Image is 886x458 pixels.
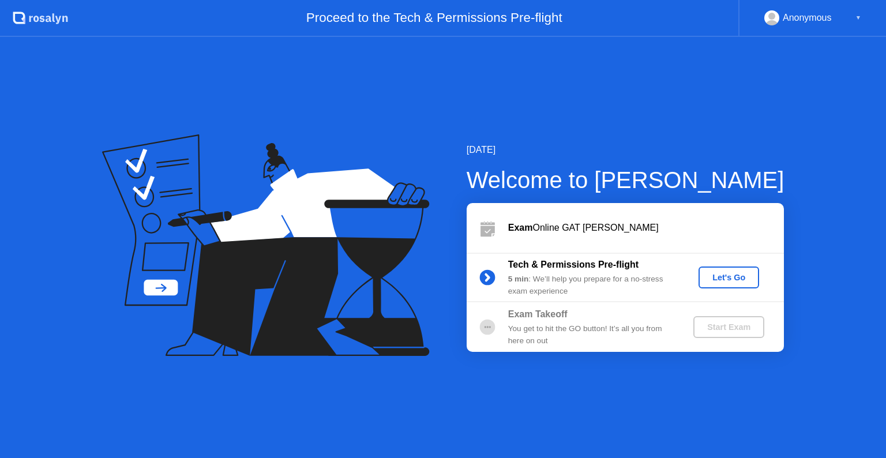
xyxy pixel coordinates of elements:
div: [DATE] [467,143,784,157]
button: Start Exam [693,316,764,338]
div: ▼ [855,10,861,25]
div: Start Exam [698,322,760,332]
div: Let's Go [703,273,754,282]
div: You get to hit the GO button! It’s all you from here on out [508,323,674,347]
button: Let's Go [699,266,759,288]
div: : We’ll help you prepare for a no-stress exam experience [508,273,674,297]
b: Tech & Permissions Pre-flight [508,260,639,269]
b: 5 min [508,275,529,283]
b: Exam Takeoff [508,309,568,319]
div: Anonymous [783,10,832,25]
div: Welcome to [PERSON_NAME] [467,163,784,197]
b: Exam [508,223,533,232]
div: Online GAT [PERSON_NAME] [508,221,784,235]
